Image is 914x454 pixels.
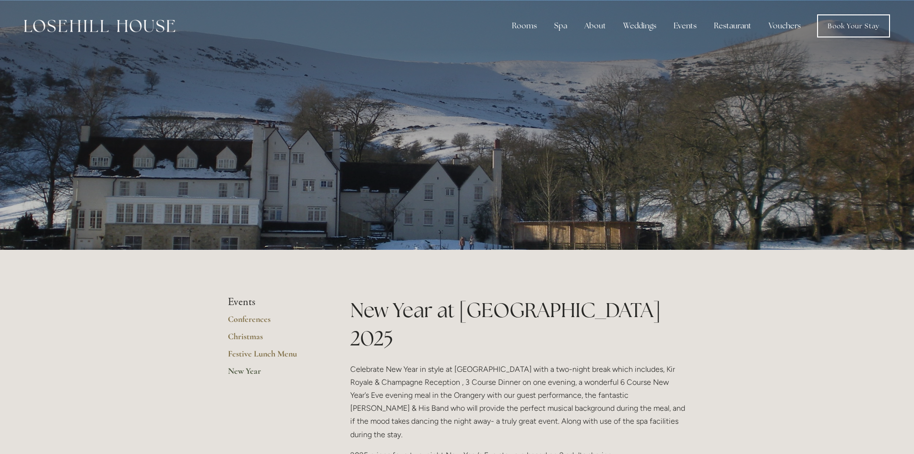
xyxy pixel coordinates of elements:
div: Rooms [504,16,545,36]
a: Vouchers [761,16,808,36]
img: Losehill House [24,20,175,32]
a: New Year [228,366,320,383]
div: Restaurant [706,16,759,36]
a: Festive Lunch Menu [228,348,320,366]
div: Weddings [616,16,664,36]
a: Book Your Stay [817,14,890,37]
a: Conferences [228,314,320,331]
div: Events [666,16,704,36]
div: About [577,16,614,36]
h1: New Year at [GEOGRAPHIC_DATA] 2025 [350,296,687,353]
div: Spa [546,16,575,36]
a: Christmas [228,331,320,348]
li: Events [228,296,320,308]
p: Celebrate New Year in style at [GEOGRAPHIC_DATA] with a two-night break which includes, Kir Royal... [350,363,687,441]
